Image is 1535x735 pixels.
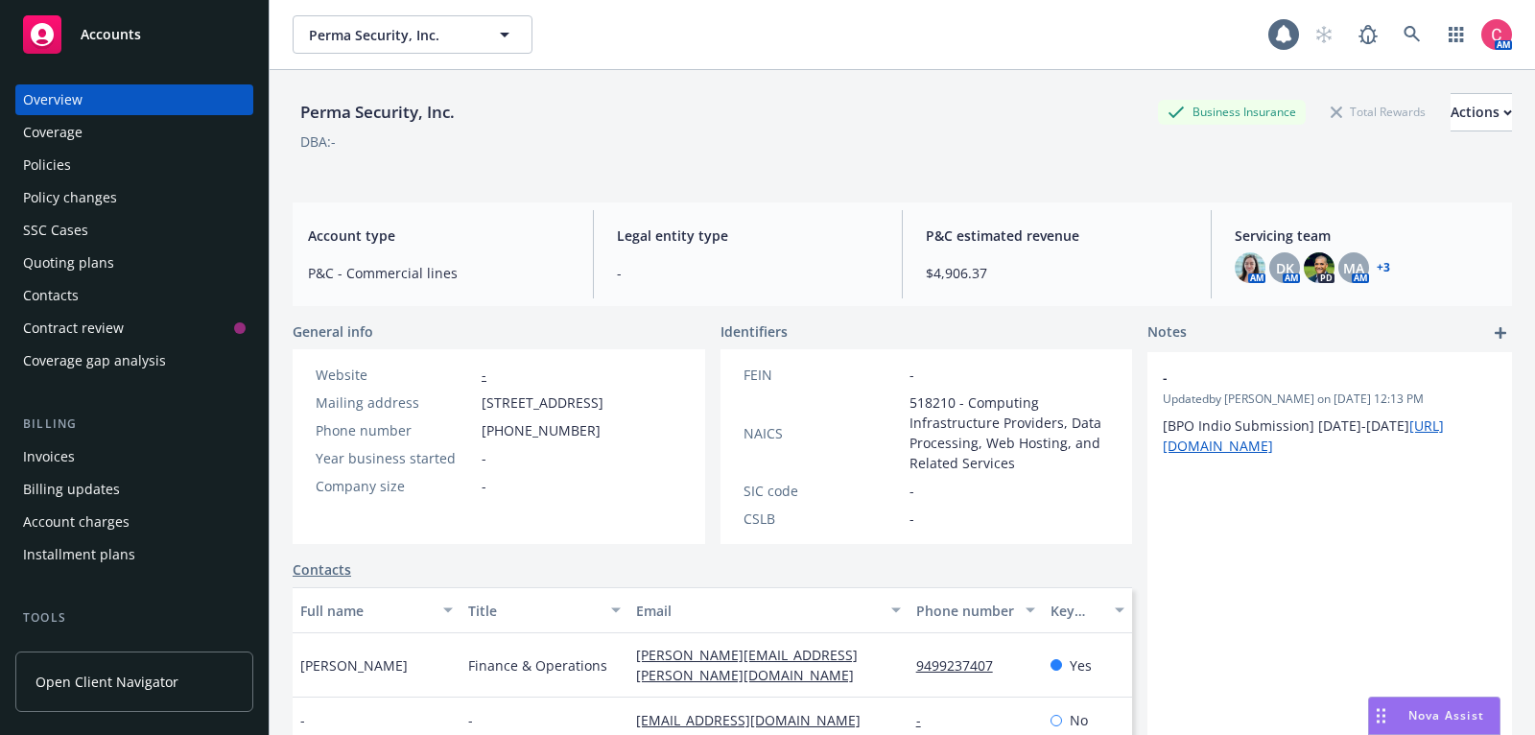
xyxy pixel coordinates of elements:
div: Policies [23,150,71,180]
button: Key contact [1043,587,1132,633]
a: Accounts [15,8,253,61]
div: SSC Cases [23,215,88,246]
span: - [909,481,914,501]
div: Company size [316,476,474,496]
span: - [482,476,486,496]
span: DK [1276,258,1294,278]
div: Account charges [23,507,130,537]
span: Yes [1070,655,1092,676]
a: Billing updates [15,474,253,505]
span: - [909,509,914,529]
span: Accounts [81,27,141,42]
a: [PERSON_NAME][EMAIL_ADDRESS][PERSON_NAME][DOMAIN_NAME] [636,646,869,684]
div: -Updatedby [PERSON_NAME] on [DATE] 12:13 PM[BPO Indio Submission] [DATE]-[DATE][URL][DOMAIN_NAME] [1147,352,1512,471]
div: Quoting plans [23,248,114,278]
img: photo [1481,19,1512,50]
span: Account type [308,225,570,246]
div: Overview [23,84,83,115]
div: Manage files [23,635,105,666]
span: P&C - Commercial lines [308,263,570,283]
div: DBA: - [300,131,336,152]
div: SIC code [744,481,902,501]
span: [PHONE_NUMBER] [482,420,601,440]
span: P&C estimated revenue [926,225,1188,246]
div: Mailing address [316,392,474,413]
div: Business Insurance [1158,100,1306,124]
span: Nova Assist [1408,707,1484,723]
button: Perma Security, Inc. [293,15,532,54]
button: Email [628,587,909,633]
a: Switch app [1437,15,1476,54]
div: CSLB [744,509,902,529]
div: Coverage gap analysis [23,345,166,376]
a: Policy changes [15,182,253,213]
a: Report a Bug [1349,15,1387,54]
a: Account charges [15,507,253,537]
a: Contacts [293,559,351,580]
span: 518210 - Computing Infrastructure Providers, Data Processing, Web Hosting, and Related Services [909,392,1110,473]
span: Updated by [PERSON_NAME] on [DATE] 12:13 PM [1163,391,1497,408]
div: Drag to move [1369,698,1393,734]
span: [STREET_ADDRESS] [482,392,603,413]
a: Overview [15,84,253,115]
div: Billing [15,415,253,434]
div: NAICS [744,423,902,443]
button: Phone number [909,587,1043,633]
div: Phone number [316,420,474,440]
div: Contract review [23,313,124,344]
span: - [909,365,914,385]
div: Tools [15,608,253,628]
a: [EMAIL_ADDRESS][DOMAIN_NAME] [636,711,876,729]
div: Billing updates [23,474,120,505]
a: Contacts [15,280,253,311]
button: Full name [293,587,460,633]
span: - [1163,367,1447,388]
div: Email [636,601,880,621]
a: +3 [1377,262,1390,273]
span: $4,906.37 [926,263,1188,283]
a: Manage files [15,635,253,666]
a: Invoices [15,441,253,472]
div: Total Rewards [1321,100,1435,124]
a: Installment plans [15,539,253,570]
a: add [1489,321,1512,344]
div: Year business started [316,448,474,468]
span: Identifiers [720,321,788,342]
a: Start snowing [1305,15,1343,54]
span: - [468,710,473,730]
span: General info [293,321,373,342]
span: Perma Security, Inc. [309,25,475,45]
span: [PERSON_NAME] [300,655,408,676]
span: Notes [1147,321,1187,344]
div: Installment plans [23,539,135,570]
a: Search [1393,15,1431,54]
button: Actions [1451,93,1512,131]
div: Coverage [23,117,83,148]
div: Phone number [916,601,1014,621]
span: MA [1343,258,1364,278]
div: Website [316,365,474,385]
div: Contacts [23,280,79,311]
a: Coverage gap analysis [15,345,253,376]
img: photo [1235,252,1265,283]
div: Perma Security, Inc. [293,100,462,125]
div: Policy changes [23,182,117,213]
span: - [482,448,486,468]
div: Full name [300,601,432,621]
a: 9499237407 [916,656,1008,675]
a: - [916,711,936,729]
p: [BPO Indio Submission] [DATE]-[DATE] [1163,415,1497,456]
a: Coverage [15,117,253,148]
span: - [300,710,305,730]
span: Servicing team [1235,225,1497,246]
div: Key contact [1051,601,1103,621]
div: Invoices [23,441,75,472]
span: Legal entity type [617,225,879,246]
div: Title [468,601,600,621]
span: Open Client Navigator [35,672,178,692]
a: - [482,366,486,384]
span: Finance & Operations [468,655,607,676]
a: SSC Cases [15,215,253,246]
span: No [1070,710,1088,730]
div: FEIN [744,365,902,385]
